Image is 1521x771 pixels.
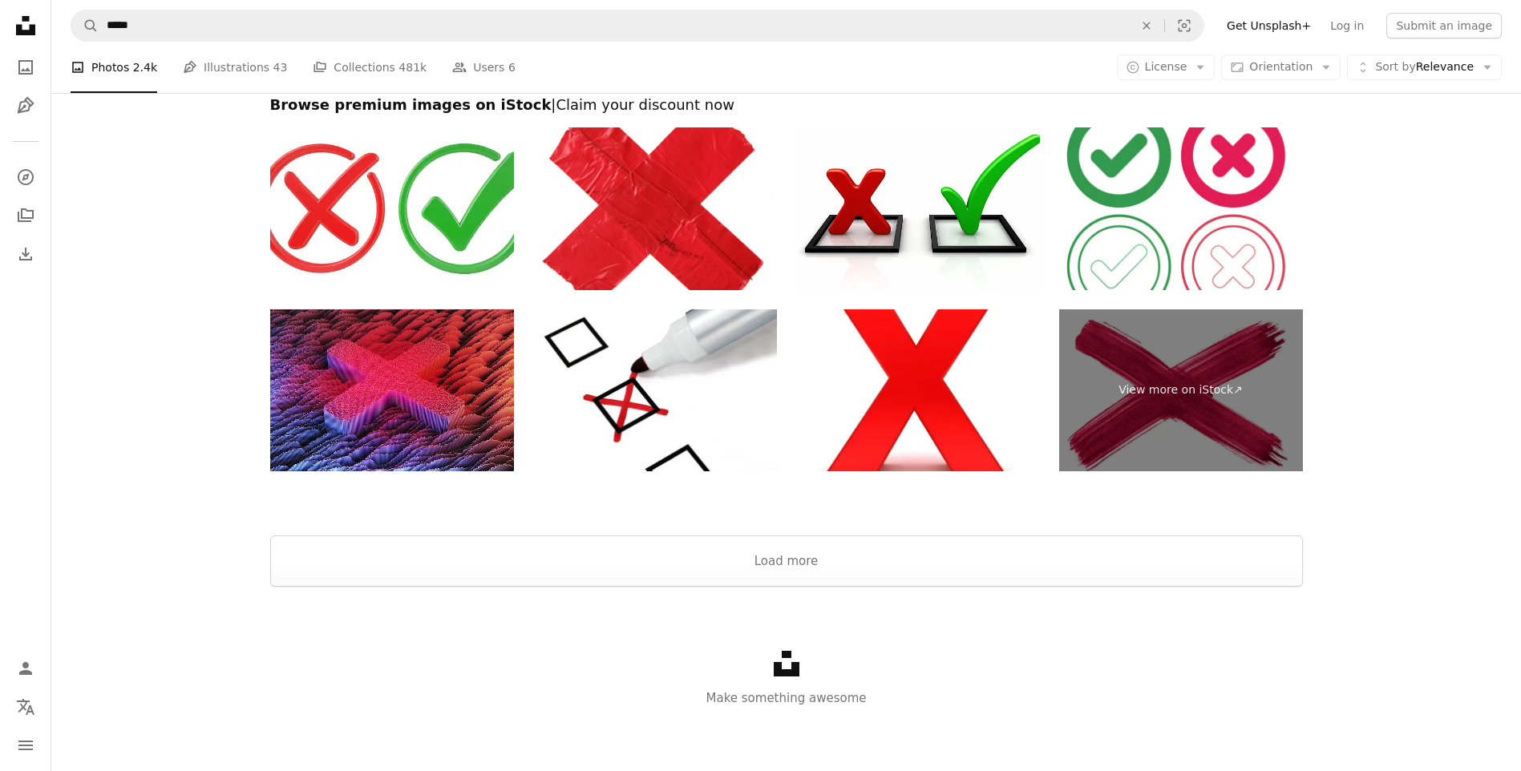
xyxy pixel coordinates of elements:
img: Two red and green check marks are shown side by side [270,127,514,290]
button: License [1117,54,1216,80]
a: Log in [1321,13,1373,38]
img: Accept and Decline [796,127,1040,290]
a: Collections 481k [313,42,427,93]
span: Sort by [1375,60,1415,73]
span: License [1145,60,1187,73]
button: Sort byRelevance [1347,54,1502,80]
button: Visual search [1165,10,1203,41]
button: Language [10,691,42,723]
button: Load more [270,535,1303,587]
button: Submit an image [1386,13,1502,38]
a: View more on iStock↗ [1059,309,1303,472]
img: Check mark signs tick cross [1059,127,1303,290]
h2: Browse premium images on iStock [270,95,1303,115]
button: Orientation [1221,54,1341,80]
a: Users 6 [452,42,516,93]
a: Get Unsplash+ [1217,13,1321,38]
span: 481k [398,59,427,76]
button: Menu [10,729,42,761]
span: 43 [273,59,288,76]
a: Log in / Sign up [10,652,42,684]
p: Make something awesome [51,688,1521,708]
span: | Claim your discount now [551,96,734,113]
a: Download History [10,238,42,270]
img: Cross Checkmark Icon on Futuristic Abstract Digital Background [270,309,514,472]
form: Find visuals sitewide [71,10,1204,42]
a: Photos [10,51,42,83]
a: Home — Unsplash [10,10,42,45]
span: Orientation [1249,60,1313,73]
span: Relevance [1375,59,1474,75]
a: Explore [10,161,42,193]
span: 6 [508,59,516,76]
img: Writing a cross on checkbox [533,309,777,472]
a: Illustrations 43 [183,42,287,93]
button: Clear [1129,10,1164,41]
button: Search Unsplash [71,10,99,41]
a: Illustrations [10,90,42,122]
img: letter X red 3d render alphabet capital text font sign on white background [796,309,1040,472]
a: Collections [10,200,42,232]
img: Red X made out of tape [533,127,777,290]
